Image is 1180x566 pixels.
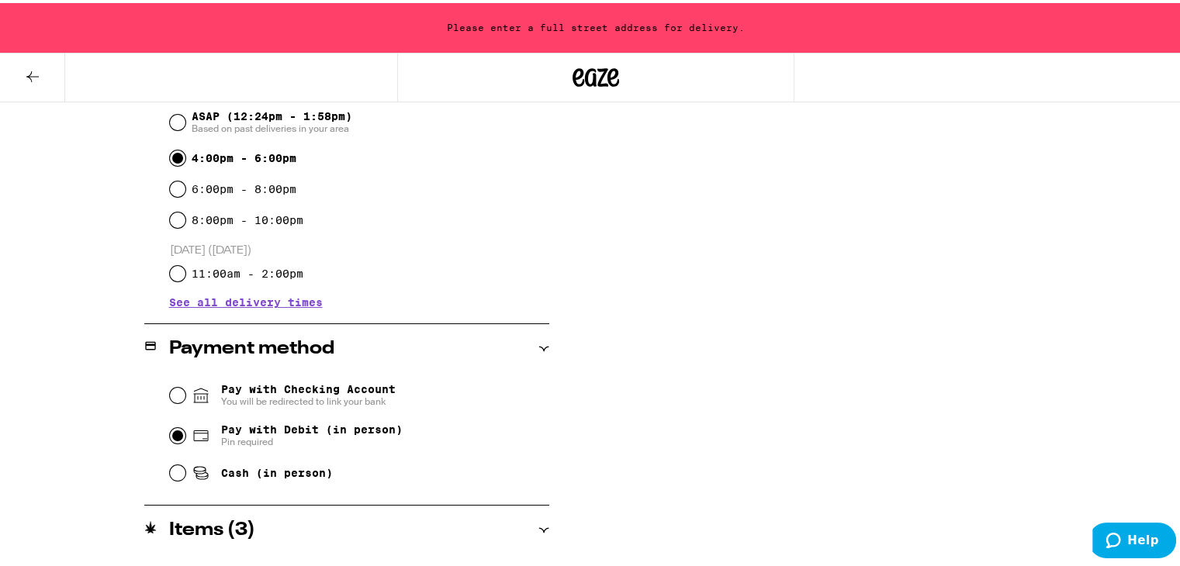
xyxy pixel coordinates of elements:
button: See all delivery times [169,294,323,305]
span: Based on past deliveries in your area [192,119,352,132]
span: You will be redirected to link your bank [221,392,396,405]
label: 6:00pm - 8:00pm [192,180,296,192]
iframe: Opens a widget where you can find more information [1092,519,1176,558]
span: Pay with Debit (in person) [221,420,403,433]
span: Pay with Checking Account [221,380,396,405]
p: [DATE] ([DATE]) [170,240,549,255]
span: ASAP (12:24pm - 1:58pm) [192,107,352,132]
span: Pin required [221,433,403,445]
label: 4:00pm - 6:00pm [192,149,296,161]
h2: Items ( 3 ) [169,518,255,537]
span: Cash (in person) [221,464,333,476]
h2: Payment method [169,336,334,355]
label: 11:00am - 2:00pm [192,264,303,277]
label: 8:00pm - 10:00pm [192,211,303,223]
